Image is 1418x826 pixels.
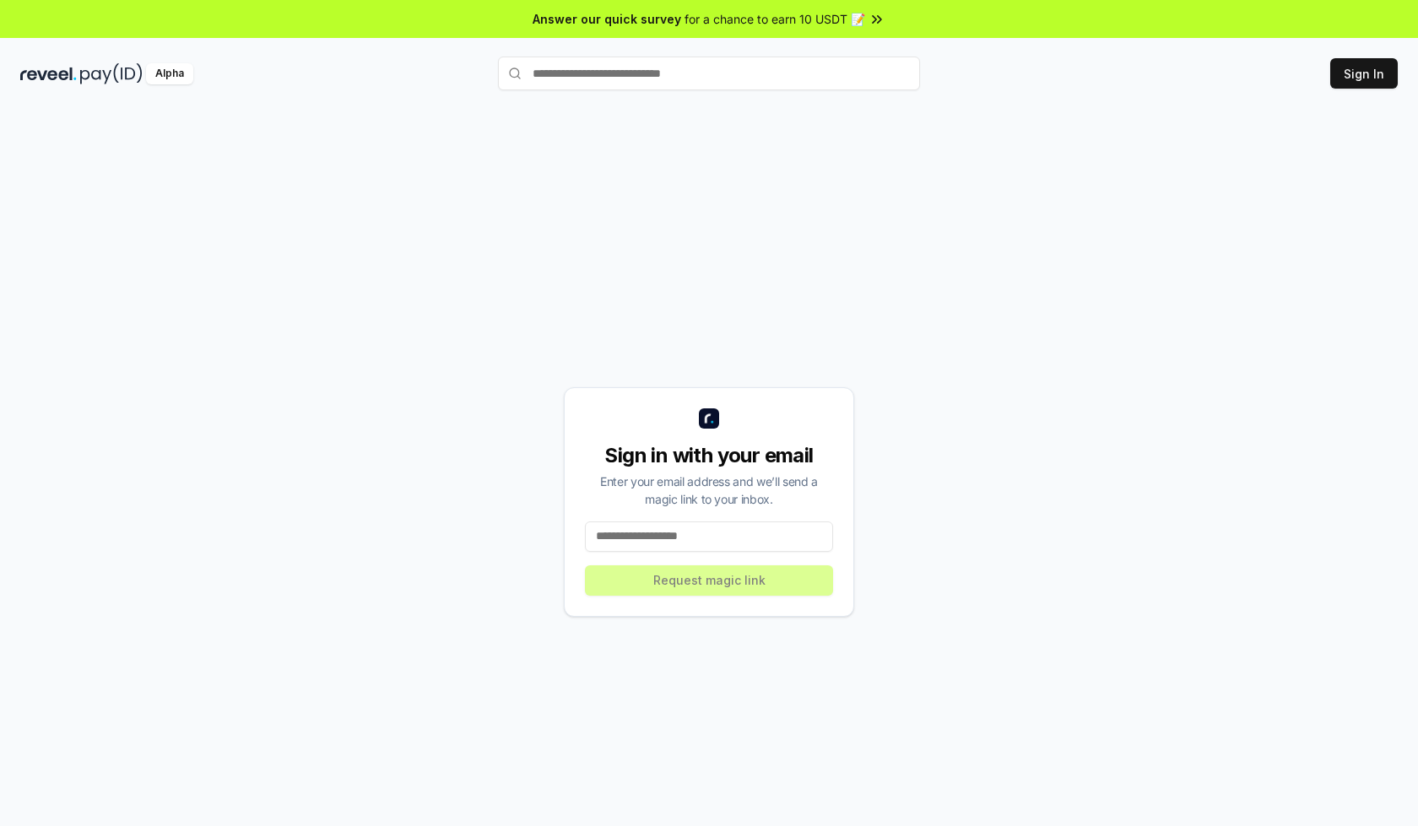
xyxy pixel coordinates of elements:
[20,63,77,84] img: reveel_dark
[685,10,865,28] span: for a chance to earn 10 USDT 📝
[146,63,193,84] div: Alpha
[533,10,681,28] span: Answer our quick survey
[585,442,833,469] div: Sign in with your email
[1330,58,1398,89] button: Sign In
[699,408,719,429] img: logo_small
[80,63,143,84] img: pay_id
[585,472,833,508] div: Enter your email address and we’ll send a magic link to your inbox.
